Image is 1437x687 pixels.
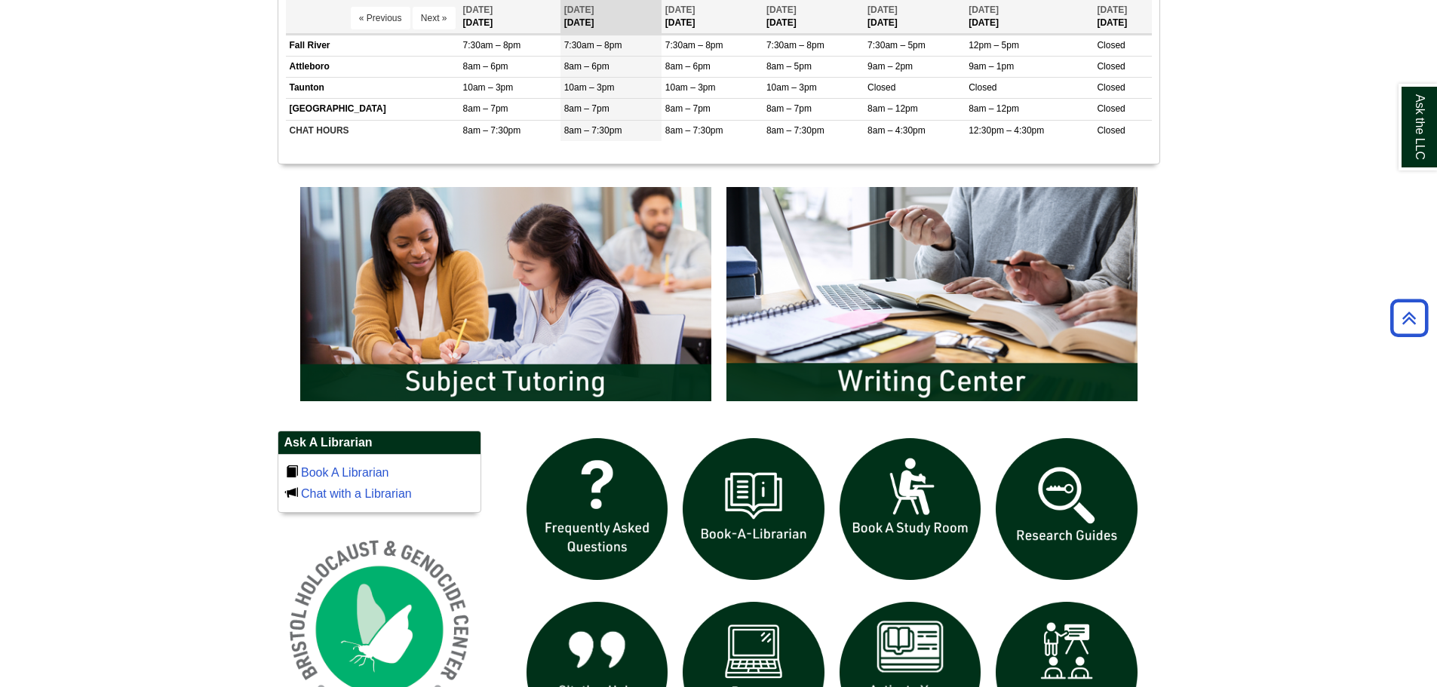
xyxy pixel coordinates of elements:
span: 7:30am – 8pm [463,40,521,51]
span: 8am – 7pm [463,103,508,114]
span: 8am – 12pm [867,103,918,114]
td: CHAT HOURS [286,120,459,141]
span: Closed [969,82,996,93]
span: Closed [867,82,895,93]
a: Back to Top [1385,308,1433,328]
span: 8am – 7:30pm [766,125,824,136]
span: [DATE] [463,5,493,15]
span: [DATE] [867,5,898,15]
span: 7:30am – 8pm [564,40,622,51]
span: Closed [1097,40,1125,51]
img: Book a Librarian icon links to book a librarian web page [675,431,832,587]
a: Book A Librarian [301,466,389,479]
button: Next » [413,7,456,29]
img: frequently asked questions [519,431,676,587]
span: [DATE] [1097,5,1127,15]
span: [DATE] [665,5,695,15]
span: Closed [1097,61,1125,72]
span: Closed [1097,82,1125,93]
span: 8am – 7:30pm [665,125,723,136]
img: Subject Tutoring Information [293,179,719,409]
img: Writing Center Information [719,179,1145,409]
span: 10am – 3pm [665,82,716,93]
span: Closed [1097,103,1125,114]
span: 10am – 3pm [564,82,615,93]
span: 8am – 7pm [665,103,711,114]
span: 8am – 7pm [766,103,812,114]
h2: Ask A Librarian [278,431,481,455]
img: book a study room icon links to book a study room web page [832,431,989,587]
span: 8am – 6pm [463,61,508,72]
span: 12pm – 5pm [969,40,1019,51]
span: 9am – 2pm [867,61,913,72]
span: 9am – 1pm [969,61,1014,72]
span: 8am – 6pm [564,61,609,72]
span: 8am – 12pm [969,103,1019,114]
td: [GEOGRAPHIC_DATA] [286,99,459,120]
button: « Previous [351,7,410,29]
span: [DATE] [766,5,797,15]
span: 12:30pm – 4:30pm [969,125,1044,136]
span: 8am – 5pm [766,61,812,72]
span: 7:30am – 8pm [665,40,723,51]
span: 7:30am – 5pm [867,40,926,51]
span: 10am – 3pm [463,82,514,93]
span: [DATE] [969,5,999,15]
span: 8am – 7:30pm [564,125,622,136]
span: 8am – 7pm [564,103,609,114]
span: 8am – 4:30pm [867,125,926,136]
td: Attleboro [286,57,459,78]
td: Taunton [286,78,459,99]
span: [DATE] [564,5,594,15]
span: 10am – 3pm [766,82,817,93]
td: Fall River [286,35,459,56]
img: Research Guides icon links to research guides web page [988,431,1145,587]
span: 8am – 6pm [665,61,711,72]
span: Closed [1097,125,1125,136]
span: 8am – 7:30pm [463,125,521,136]
span: 7:30am – 8pm [766,40,824,51]
a: Chat with a Librarian [301,487,412,500]
div: slideshow [293,179,1145,416]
